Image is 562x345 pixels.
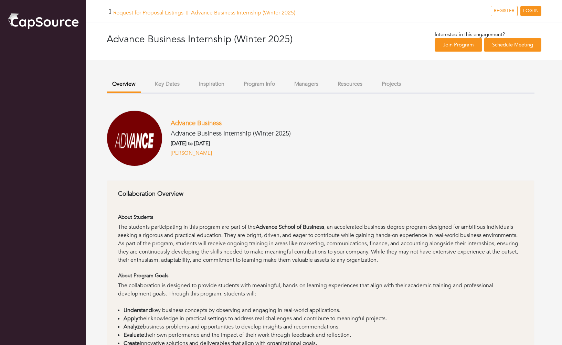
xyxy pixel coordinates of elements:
li: their knowledge in practical settings to address real challenges and contribute to meaningful pro... [124,314,523,323]
p: Interested in this engagement? [435,31,541,39]
strong: Understand [124,306,152,314]
a: Advance Business [171,119,222,128]
div: The students participating in this program are part of the , an accelerated business degree progr... [118,223,523,264]
h6: Collaboration Overview [118,190,523,198]
button: Managers [289,77,324,91]
button: Projects [376,77,406,91]
h6: About Program Goals [118,272,523,279]
a: LOG IN [520,6,541,16]
strong: Advance School of Business [256,223,324,231]
button: Key Dates [149,77,185,91]
strong: Apply [124,315,138,322]
button: Overview [107,77,141,93]
button: Resources [332,77,368,91]
a: Schedule Meeting [484,38,541,52]
strong: Analyze [124,323,143,331]
a: REGISTER [491,6,518,16]
li: key business concepts by observing and engaging in real-world applications. [124,306,523,314]
a: Request for Proposal Listings [113,9,183,17]
h5: Advance Business Internship (Winter 2025) [171,130,291,138]
h3: Advance Business Internship (Winter 2025) [107,34,324,45]
div: The collaboration is designed to provide students with meaningful, hands-on learning experiences ... [118,281,523,306]
button: Program Info [238,77,280,91]
a: [PERSON_NAME] [171,149,212,157]
img: Screenshot%202025-01-03%20at%2011.33.57%E2%80%AFAM.png [107,110,162,166]
h6: [DATE] to [DATE] [171,140,291,147]
button: Inspiration [193,77,230,91]
img: cap_logo.png [7,12,79,30]
h6: About Students [118,214,523,220]
li: their own performance and the impact of their work through feedback and reflection. [124,331,523,339]
strong: Evaluate [124,331,144,339]
h5: Advance Business Internship (Winter 2025) [113,10,295,16]
li: business problems and opportunities to develop insights and recommendations. [124,323,523,331]
a: Join Program [435,38,482,52]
